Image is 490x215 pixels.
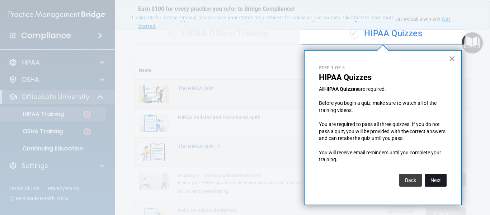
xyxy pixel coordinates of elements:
[399,174,422,187] button: Back
[425,174,447,187] button: Next
[324,86,358,92] strong: HIPAA Quizzes
[350,28,358,39] span: ✓
[319,65,447,71] p: Step 1 of 5
[319,73,447,82] p: HIPAA Quizzes
[462,32,483,53] button: Open Resource Center
[449,53,456,64] button: Close
[319,149,447,163] p: You will receive email reminders until you complete your training.
[358,86,386,92] span: are required.
[319,86,324,92] span: All
[319,100,447,114] p: Before you begin a quiz, make sure to watch all of the training videos.
[319,121,447,142] p: You are required to pass all three quizzes. If you do not pass a quiz, you will be provided with ...
[302,23,470,45] div: HIPAA Quizzes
